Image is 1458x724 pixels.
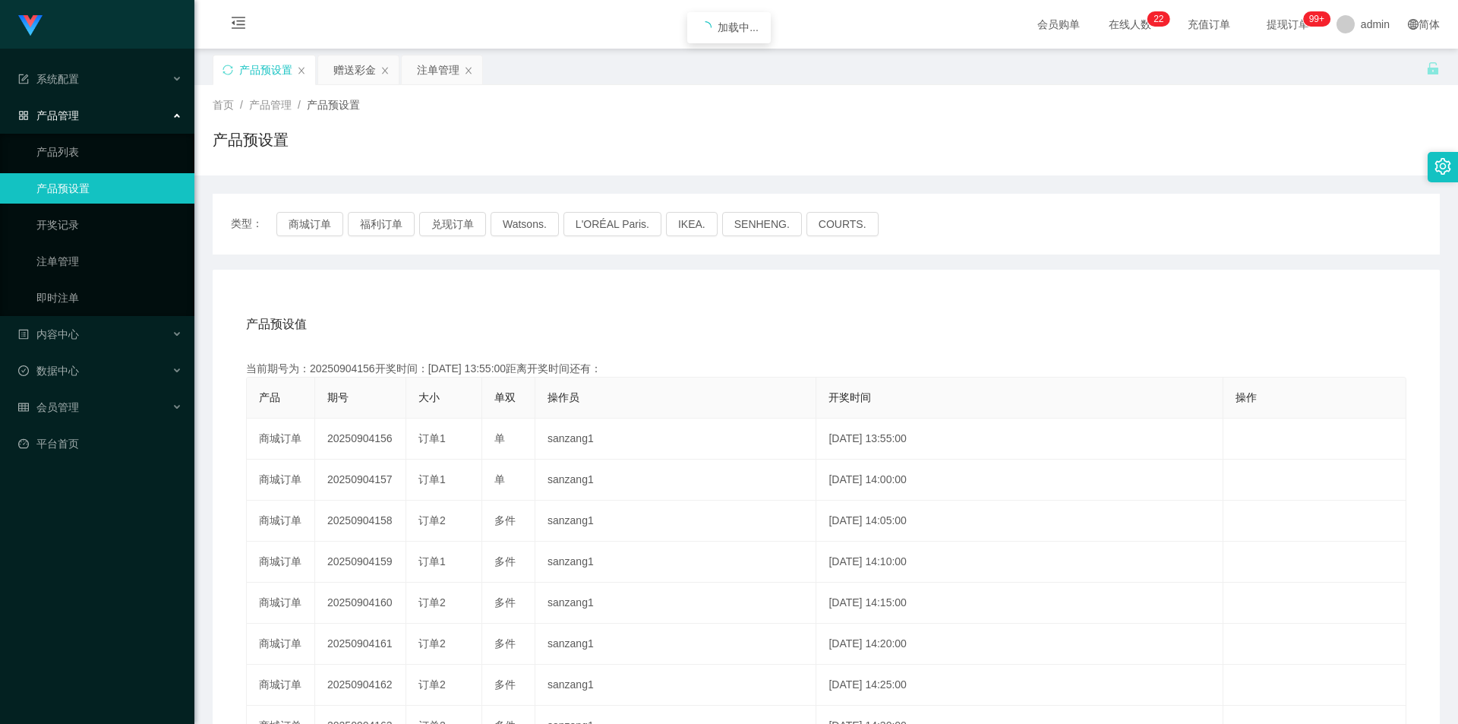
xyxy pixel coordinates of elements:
span: 单 [494,473,505,485]
button: Watsons. [491,212,559,236]
span: 产品预设置 [307,99,360,111]
td: 商城订单 [247,419,315,460]
span: 会员管理 [18,401,79,413]
span: 产品管理 [18,109,79,122]
span: 订单1 [418,432,446,444]
i: 图标: table [18,402,29,413]
span: 单 [494,432,505,444]
td: 20250904156 [315,419,406,460]
sup: 1069 [1303,11,1330,27]
td: 商城订单 [247,583,315,624]
button: COURTS. [806,212,879,236]
td: [DATE] 13:55:00 [816,419,1223,460]
i: 图标: profile [18,329,29,340]
td: 20250904158 [315,501,406,542]
td: 商城订单 [247,624,315,665]
a: 注单管理 [36,246,182,277]
span: 订单2 [418,514,446,526]
td: 商城订单 [247,460,315,501]
span: 多件 [494,637,516,650]
span: 充值订单 [1180,19,1238,30]
a: 产品预设置 [36,173,182,204]
a: 即时注单 [36,283,182,313]
td: sanzang1 [535,542,816,583]
span: 类型： [231,212,276,236]
i: 图标: sync [222,65,233,75]
button: 兑现订单 [419,212,486,236]
i: 图标: form [18,74,29,84]
td: 20250904160 [315,583,406,624]
span: 系统配置 [18,73,79,85]
span: 多件 [494,596,516,609]
p: 2 [1159,11,1164,27]
button: 商城订单 [276,212,343,236]
i: icon: loading [699,21,712,33]
td: 商城订单 [247,665,315,706]
i: 图标: setting [1434,158,1451,175]
button: 福利订单 [348,212,415,236]
a: 开奖记录 [36,210,182,240]
span: 产品 [259,391,280,403]
span: 产品管理 [249,99,292,111]
div: 注单管理 [417,55,459,84]
td: [DATE] 14:20:00 [816,624,1223,665]
div: 产品预设置 [239,55,292,84]
span: 操作 [1236,391,1257,403]
td: sanzang1 [535,624,816,665]
i: 图标: unlock [1426,62,1440,75]
span: 订单2 [418,596,446,609]
td: [DATE] 14:15:00 [816,583,1223,624]
sup: 22 [1147,11,1169,27]
img: logo.9652507e.png [18,15,43,36]
td: 20250904161 [315,624,406,665]
span: 开奖时间 [828,391,871,403]
span: 首页 [213,99,234,111]
a: 图标: dashboard平台首页 [18,428,182,459]
span: / [240,99,243,111]
td: sanzang1 [535,460,816,501]
i: 图标: appstore-o [18,110,29,121]
i: 图标: check-circle-o [18,365,29,376]
span: 多件 [494,514,516,526]
p: 2 [1153,11,1159,27]
span: 期号 [327,391,349,403]
span: 单双 [494,391,516,403]
span: 订单2 [418,678,446,691]
td: 商城订单 [247,501,315,542]
td: [DATE] 14:00:00 [816,460,1223,501]
td: sanzang1 [535,501,816,542]
button: IKEA. [666,212,718,236]
td: sanzang1 [535,583,816,624]
span: 多件 [494,555,516,568]
td: sanzang1 [535,665,816,706]
span: 订单2 [418,637,446,650]
div: 当前期号为：20250904156开奖时间：[DATE] 13:55:00距离开奖时间还有： [246,361,1406,377]
span: 大小 [418,391,440,403]
h1: 产品预设置 [213,128,289,151]
span: 订单1 [418,555,446,568]
td: [DATE] 14:10:00 [816,542,1223,583]
span: 订单1 [418,473,446,485]
span: 内容中心 [18,328,79,340]
span: 产品预设值 [246,315,307,334]
span: 在线人数 [1101,19,1159,30]
td: [DATE] 14:25:00 [816,665,1223,706]
button: SENHENG. [722,212,802,236]
span: / [298,99,301,111]
span: 加载中... [718,21,759,33]
td: [DATE] 14:05:00 [816,501,1223,542]
i: 图标: close [297,66,306,75]
span: 数据中心 [18,365,79,377]
span: 提现订单 [1259,19,1317,30]
i: 图标: close [464,66,473,75]
td: 20250904159 [315,542,406,583]
td: 20250904157 [315,460,406,501]
span: 多件 [494,678,516,691]
i: 图标: menu-fold [213,1,264,49]
i: 图标: global [1408,19,1419,30]
span: 操作员 [548,391,579,403]
button: L'ORÉAL Paris. [563,212,661,236]
td: sanzang1 [535,419,816,460]
i: 图标: close [380,66,390,75]
td: 商城订单 [247,542,315,583]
